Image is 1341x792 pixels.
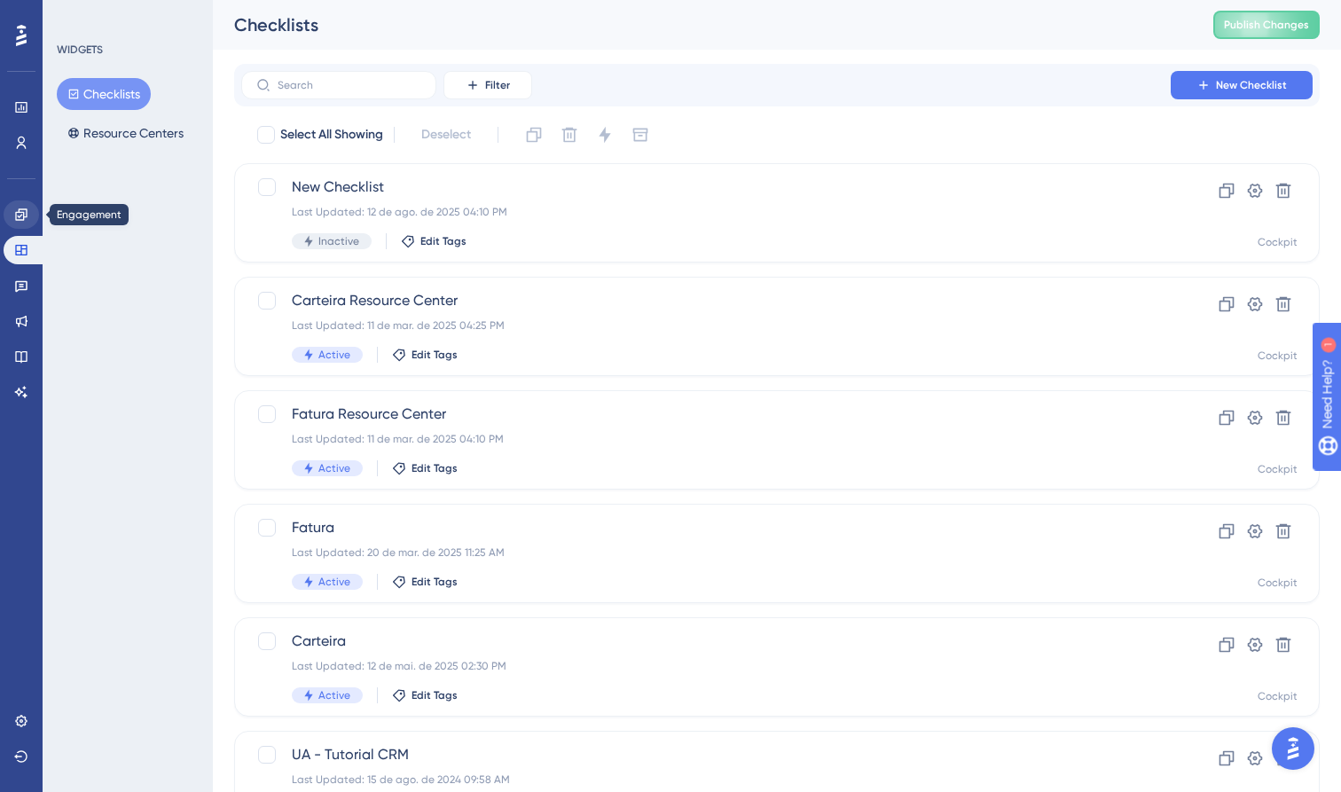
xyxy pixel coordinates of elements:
[318,688,350,702] span: Active
[318,234,359,248] span: Inactive
[292,772,1120,787] div: Last Updated: 15 de ago. de 2024 09:58 AM
[1216,78,1287,92] span: New Checklist
[443,71,532,99] button: Filter
[292,432,1120,446] div: Last Updated: 11 de mar. de 2025 04:10 PM
[392,575,458,589] button: Edit Tags
[412,348,458,362] span: Edit Tags
[485,78,510,92] span: Filter
[292,318,1120,333] div: Last Updated: 11 de mar. de 2025 04:25 PM
[42,4,111,26] span: Need Help?
[292,517,1120,538] span: Fatura
[292,545,1120,560] div: Last Updated: 20 de mar. de 2025 11:25 AM
[292,744,1120,765] span: UA - Tutorial CRM
[123,9,129,23] div: 1
[1258,235,1298,249] div: Cockpit
[57,43,103,57] div: WIDGETS
[401,234,467,248] button: Edit Tags
[280,124,383,145] span: Select All Showing
[318,461,350,475] span: Active
[1258,576,1298,590] div: Cockpit
[392,461,458,475] button: Edit Tags
[292,205,1120,219] div: Last Updated: 12 de ago. de 2025 04:10 PM
[1258,349,1298,363] div: Cockpit
[412,461,458,475] span: Edit Tags
[1171,71,1313,99] button: New Checklist
[292,404,1120,425] span: Fatura Resource Center
[278,79,421,91] input: Search
[292,290,1120,311] span: Carteira Resource Center
[292,631,1120,652] span: Carteira
[392,348,458,362] button: Edit Tags
[1266,722,1320,775] iframe: UserGuiding AI Assistant Launcher
[292,659,1120,673] div: Last Updated: 12 de mai. de 2025 02:30 PM
[318,575,350,589] span: Active
[318,348,350,362] span: Active
[1213,11,1320,39] button: Publish Changes
[234,12,1169,37] div: Checklists
[412,688,458,702] span: Edit Tags
[392,688,458,702] button: Edit Tags
[1258,689,1298,703] div: Cockpit
[1258,462,1298,476] div: Cockpit
[405,119,487,151] button: Deselect
[57,78,151,110] button: Checklists
[420,234,467,248] span: Edit Tags
[412,575,458,589] span: Edit Tags
[421,124,471,145] span: Deselect
[292,176,1120,198] span: New Checklist
[57,117,194,149] button: Resource Centers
